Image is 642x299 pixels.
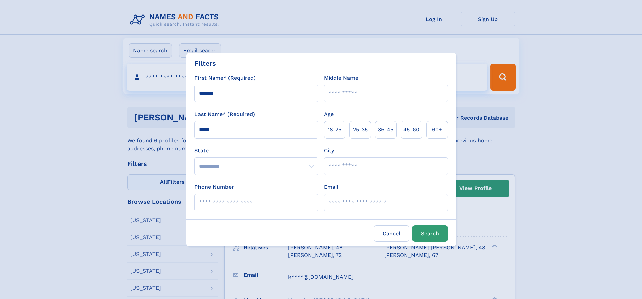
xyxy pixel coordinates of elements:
label: Email [324,183,338,191]
span: 18‑25 [328,126,341,134]
label: Middle Name [324,74,358,82]
label: Age [324,110,334,118]
label: State [194,147,318,155]
button: Search [412,225,448,242]
span: 60+ [432,126,442,134]
label: Phone Number [194,183,234,191]
span: 25‑35 [353,126,368,134]
label: Cancel [374,225,409,242]
label: First Name* (Required) [194,74,256,82]
div: Filters [194,58,216,68]
span: 45‑60 [403,126,419,134]
span: 35‑45 [378,126,393,134]
label: Last Name* (Required) [194,110,255,118]
label: City [324,147,334,155]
